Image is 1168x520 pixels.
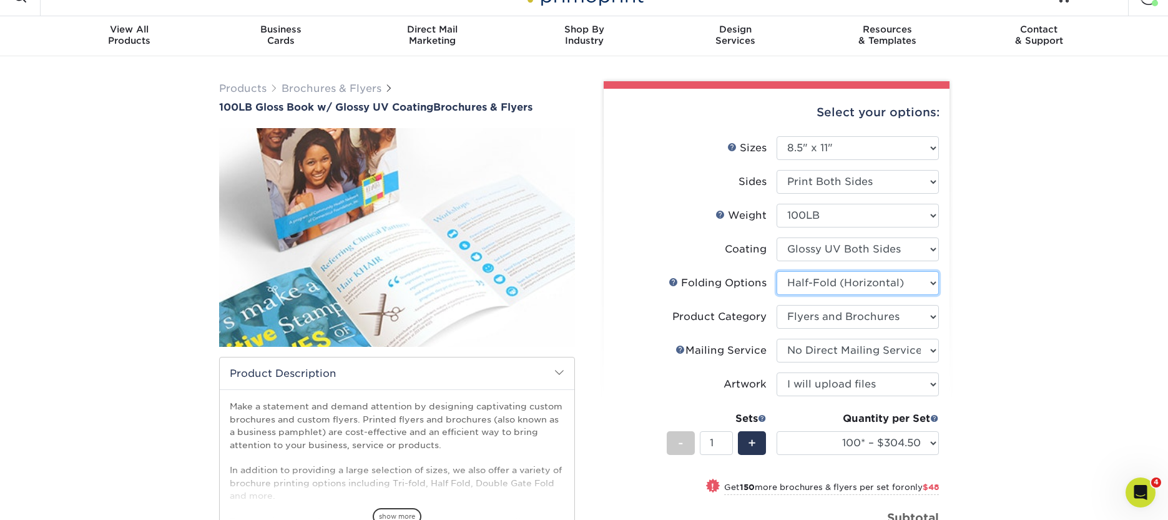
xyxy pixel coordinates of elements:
span: only [905,482,939,492]
a: BusinessCards [205,16,356,56]
a: Resources& Templates [812,16,963,56]
div: Cards [205,24,356,46]
span: - [678,434,684,452]
span: + [748,434,756,452]
div: Coating [725,242,767,257]
small: Get more brochures & flyers per set for [724,482,939,495]
h2: Product Description [220,357,574,389]
div: Sizes [727,141,767,156]
strong: 150 [740,482,755,492]
a: DesignServices [660,16,812,56]
div: Artwork [724,377,767,392]
div: Weight [715,208,767,223]
div: Industry [508,24,660,46]
div: Sides [739,174,767,189]
a: Direct MailMarketing [356,16,508,56]
div: Quantity per Set [777,411,939,426]
img: 100LB Gloss Book<br/>w/ Glossy UV Coating 01 [219,114,575,361]
span: 100LB Gloss Book w/ Glossy UV Coating [219,101,433,113]
span: View All [54,24,205,35]
span: Contact [963,24,1115,35]
a: Products [219,82,267,94]
span: Design [660,24,812,35]
div: Marketing [356,24,508,46]
div: Folding Options [669,276,767,291]
span: Shop By [508,24,660,35]
h1: Brochures & Flyers [219,101,575,113]
span: Resources [812,24,963,35]
div: Mailing Service [675,343,767,358]
span: Business [205,24,356,35]
span: $48 [923,482,939,492]
span: ! [711,480,714,493]
div: Select your options: [614,89,940,136]
a: Brochures & Flyers [282,82,381,94]
a: View AllProducts [54,16,205,56]
a: 100LB Gloss Book w/ Glossy UV CoatingBrochures & Flyers [219,101,575,113]
div: Products [54,24,205,46]
span: 4 [1151,477,1161,487]
a: Shop ByIndustry [508,16,660,56]
div: Product Category [672,309,767,324]
div: & Templates [812,24,963,46]
iframe: Intercom live chat [1126,477,1156,507]
div: & Support [963,24,1115,46]
a: Contact& Support [963,16,1115,56]
span: Direct Mail [356,24,508,35]
div: Sets [667,411,767,426]
div: Services [660,24,812,46]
